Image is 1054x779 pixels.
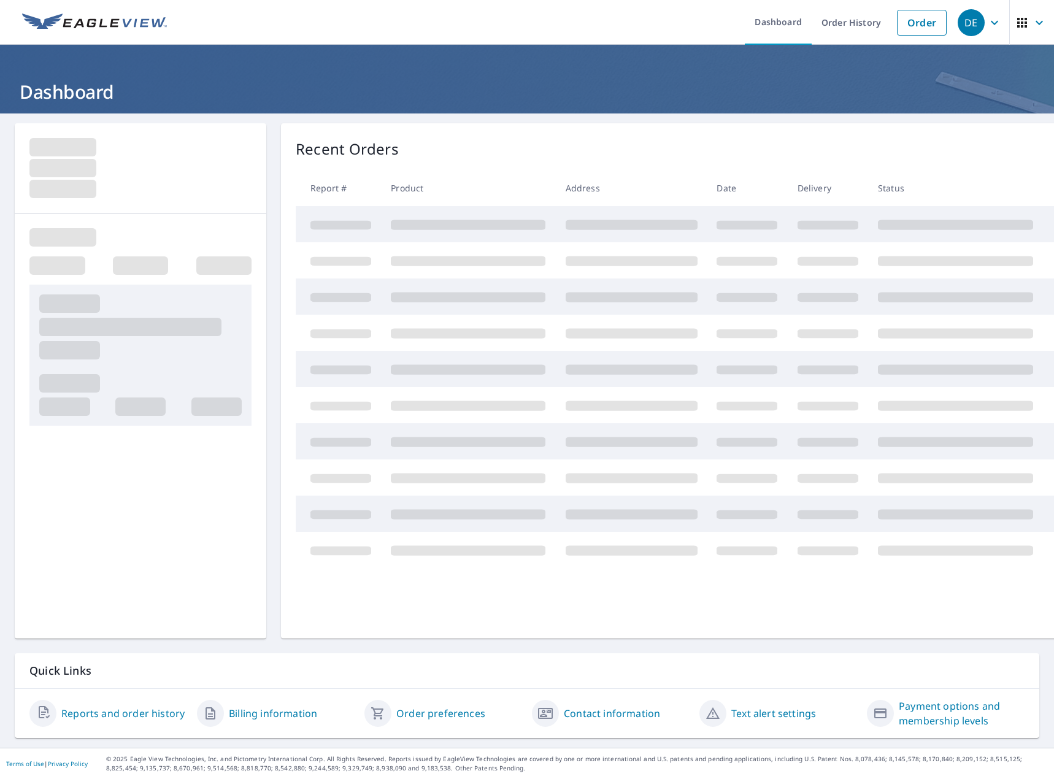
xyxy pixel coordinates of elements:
[6,759,44,768] a: Terms of Use
[707,170,787,206] th: Date
[29,663,1025,678] p: Quick Links
[731,706,816,721] a: Text alert settings
[556,170,707,206] th: Address
[296,170,381,206] th: Report #
[381,170,555,206] th: Product
[899,699,1025,728] a: Payment options and membership levels
[788,170,868,206] th: Delivery
[229,706,317,721] a: Billing information
[22,13,167,32] img: EV Logo
[868,170,1043,206] th: Status
[396,706,485,721] a: Order preferences
[296,138,399,160] p: Recent Orders
[61,706,185,721] a: Reports and order history
[48,759,88,768] a: Privacy Policy
[897,10,947,36] a: Order
[106,754,1048,773] p: © 2025 Eagle View Technologies, Inc. and Pictometry International Corp. All Rights Reserved. Repo...
[564,706,660,721] a: Contact information
[15,79,1039,104] h1: Dashboard
[6,760,88,767] p: |
[958,9,985,36] div: DE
